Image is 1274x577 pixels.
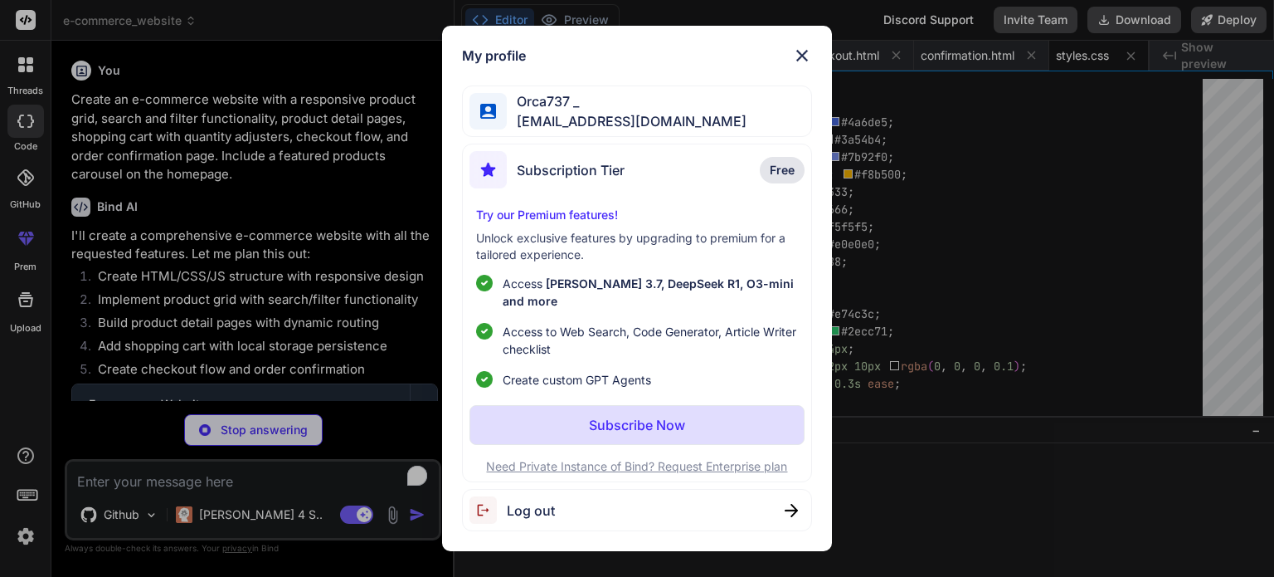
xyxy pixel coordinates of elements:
[503,276,794,308] span: [PERSON_NAME] 3.7, DeepSeek R1, O3-mini and more
[462,46,526,66] h1: My profile
[480,104,496,120] img: profile
[476,207,797,223] p: Try our Premium features!
[507,91,746,111] span: Orca737 _
[469,496,507,524] img: logout
[476,323,493,340] img: checklist
[589,415,685,435] p: Subscribe Now
[503,323,797,358] span: Access to Web Search, Code Generator, Article Writer checklist
[469,458,804,475] p: Need Private Instance of Bind? Request Enterprise plan
[503,371,651,389] span: Create custom GPT Agents
[507,111,746,131] span: [EMAIL_ADDRESS][DOMAIN_NAME]
[476,275,493,291] img: checklist
[476,371,493,388] img: checklist
[469,151,507,188] img: subscription
[770,162,795,178] span: Free
[476,230,797,263] p: Unlock exclusive features by upgrading to premium for a tailored experience.
[469,405,804,445] button: Subscribe Now
[785,504,798,517] img: close
[792,46,812,66] img: close
[507,501,555,521] span: Log out
[517,160,625,180] span: Subscription Tier
[503,275,797,310] p: Access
